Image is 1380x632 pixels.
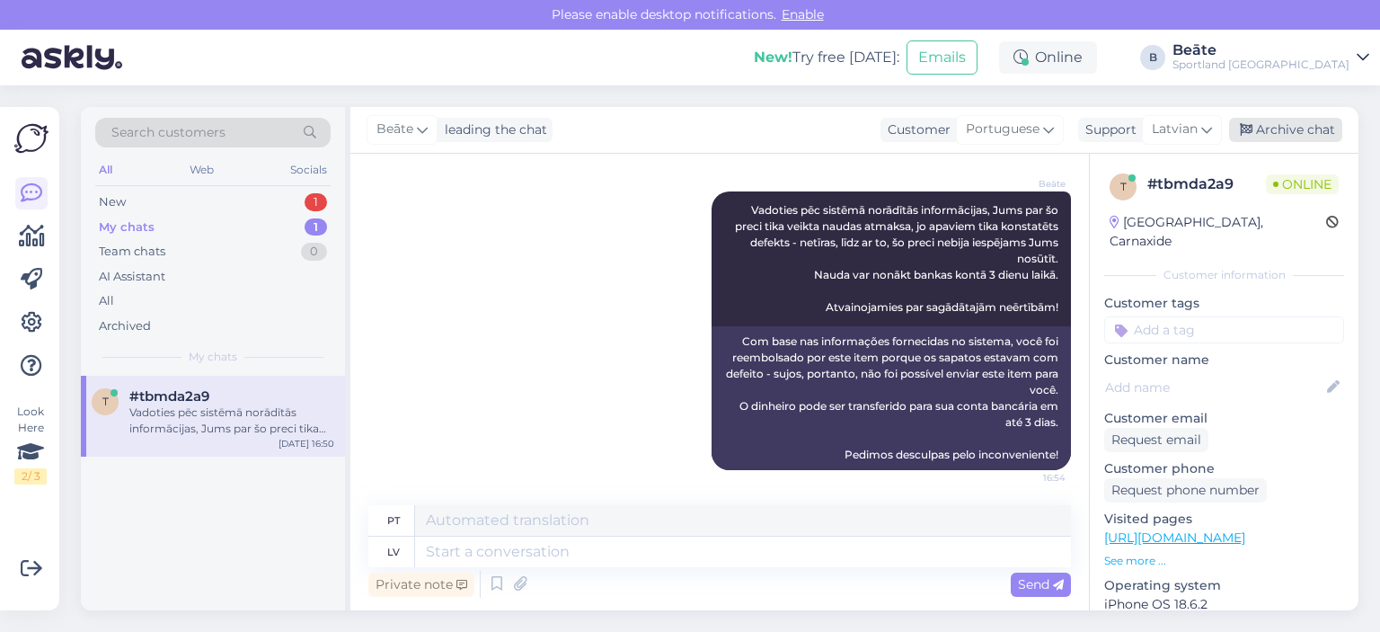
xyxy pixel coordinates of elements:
[754,49,792,66] b: New!
[1120,180,1127,193] span: t
[14,121,49,156] img: Askly Logo
[1104,267,1344,283] div: Customer information
[1229,118,1342,142] div: Archive chat
[287,158,331,182] div: Socials
[1140,45,1165,70] div: B
[1105,378,1323,397] input: Add name
[129,388,209,405] span: #tbmda2a9
[305,193,327,211] div: 1
[99,243,165,261] div: Team chats
[907,40,977,75] button: Emails
[880,120,951,139] div: Customer
[129,405,334,437] div: Vadoties pēc sistēmā norādītās informācijas, Jums par šo preci tika veikta naudas atmaksa, jo apa...
[14,404,47,485] div: Look Here
[1172,43,1349,58] div: Beāte
[1147,174,1266,195] div: # tbmda2a9
[1104,576,1344,595] p: Operating system
[1104,294,1344,313] p: Customer tags
[1104,478,1267,503] div: Request phone number
[966,120,1039,139] span: Portuguese
[438,120,547,139] div: leading the chat
[776,6,829,22] span: Enable
[998,471,1066,485] span: 16:54
[1172,43,1369,72] a: BeāteSportland [GEOGRAPHIC_DATA]
[1104,530,1245,546] a: [URL][DOMAIN_NAME]
[387,505,400,536] div: pt
[301,243,327,261] div: 0
[1104,595,1344,614] p: iPhone OS 18.6.2
[1172,58,1349,72] div: Sportland [GEOGRAPHIC_DATA]
[99,317,151,335] div: Archived
[376,120,413,139] span: Beāte
[189,349,237,365] span: My chats
[305,218,327,236] div: 1
[754,47,899,68] div: Try free [DATE]:
[1110,213,1326,251] div: [GEOGRAPHIC_DATA], Carnaxide
[99,268,165,286] div: AI Assistant
[111,123,226,142] span: Search customers
[387,537,400,567] div: lv
[1104,428,1208,452] div: Request email
[279,437,334,450] div: [DATE] 16:50
[1078,120,1137,139] div: Support
[1266,174,1339,194] span: Online
[1018,576,1064,592] span: Send
[1104,553,1344,569] p: See more ...
[99,193,126,211] div: New
[95,158,116,182] div: All
[735,203,1061,314] span: Vadoties pēc sistēmā norādītās informācijas, Jums par šo preci tika veikta naudas atmaksa, jo apa...
[712,326,1071,470] div: Com base nas informações fornecidas no sistema, você foi reembolsado por este item porque os sapa...
[998,177,1066,191] span: Beāte
[102,395,109,408] span: t
[1104,316,1344,343] input: Add a tag
[1104,459,1344,478] p: Customer phone
[1104,409,1344,428] p: Customer email
[1104,351,1344,369] p: Customer name
[14,468,47,485] div: 2 / 3
[186,158,217,182] div: Web
[99,292,114,310] div: All
[368,573,474,597] div: Private note
[1104,510,1344,529] p: Visited pages
[999,41,1097,74] div: Online
[99,218,155,236] div: My chats
[1152,120,1198,139] span: Latvian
